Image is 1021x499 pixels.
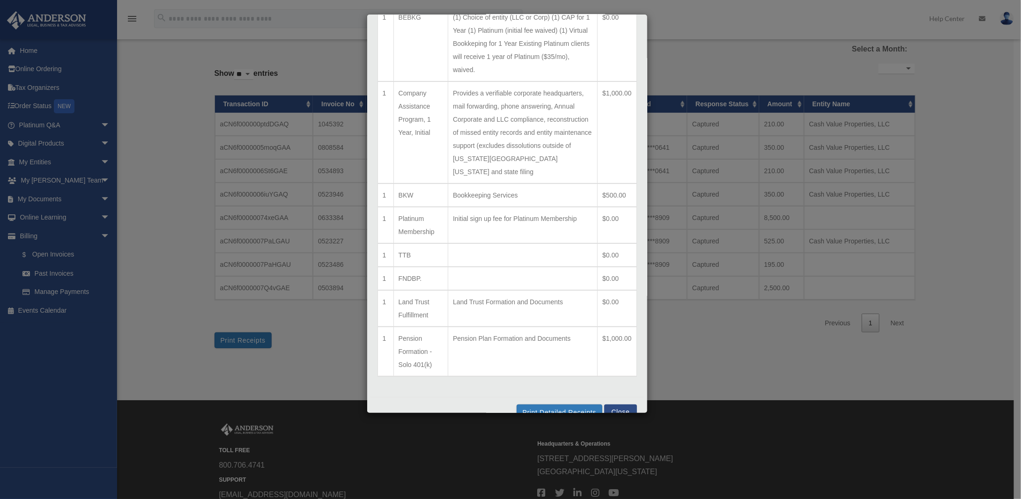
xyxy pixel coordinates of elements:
td: FNDBP. [393,267,448,290]
button: Print Detailed Receipts [517,404,602,420]
td: $0.00 [598,243,636,267]
td: 1 [377,6,393,81]
td: Land Trust Fulfillment [393,290,448,327]
td: $500.00 [598,183,636,207]
button: Close [604,404,636,415]
td: $1,000.00 [598,327,636,376]
td: Platinum Membership [393,207,448,243]
td: $0.00 [598,207,636,243]
td: (1) Choice of entity (LLC or Corp) (1) CAP for 1 Year (1) Platinum (initial fee waived) (1) Virtu... [448,6,598,81]
td: 1 [377,267,393,290]
td: $0.00 [598,6,636,81]
td: 1 [377,81,393,183]
td: $0.00 [598,267,636,290]
td: Pension Plan Formation and Documents [448,327,598,376]
td: 1 [377,290,393,327]
td: BKW [393,183,448,207]
td: Initial sign up fee for Platinum Membership [448,207,598,243]
td: Company Assistance Program, 1 Year, Initial [393,81,448,183]
td: TTB [393,243,448,267]
td: Land Trust Formation and Documents [448,290,598,327]
td: $0.00 [598,290,636,327]
td: 1 [377,243,393,267]
td: Provides a verifiable corporate headquarters, mail forwarding, phone answering, Annual Corporate ... [448,81,598,183]
td: BEBKG [393,6,448,81]
td: 1 [377,327,393,376]
td: $1,000.00 [598,81,636,183]
td: Bookkeeping Services [448,183,598,207]
td: 1 [377,183,393,207]
td: 1 [377,207,393,243]
td: Pension Formation - Solo 401(k) [393,327,448,376]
